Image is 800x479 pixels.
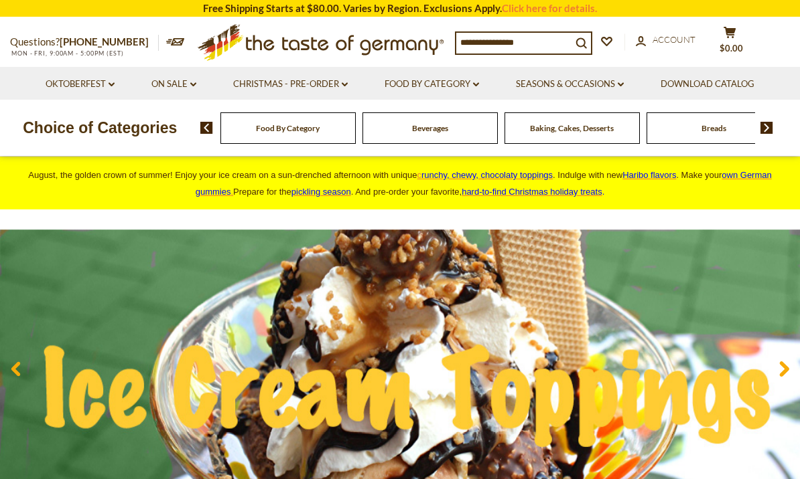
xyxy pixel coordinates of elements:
[530,123,614,133] a: Baking, Cakes, Desserts
[710,26,750,60] button: $0.00
[60,35,149,47] a: [PHONE_NUMBER]
[196,170,772,197] a: own German gummies.
[412,123,448,133] a: Beverages
[233,77,348,92] a: Christmas - PRE-ORDER
[151,77,196,92] a: On Sale
[200,122,213,134] img: previous arrow
[502,2,597,14] a: Click here for details.
[28,170,771,197] span: August, the golden crown of summer! Enjoy your ice cream on a sun-drenched afternoon with unique ...
[760,122,773,134] img: next arrow
[653,34,695,45] span: Account
[196,170,772,197] span: own German gummies
[516,77,624,92] a: Seasons & Occasions
[462,187,602,197] a: hard-to-find Christmas holiday treats
[385,77,479,92] a: Food By Category
[291,187,351,197] a: pickling season
[636,33,695,47] a: Account
[417,170,553,180] a: crunchy, chewy, chocolaty toppings
[256,123,320,133] a: Food By Category
[622,170,676,180] a: Haribo flavors
[46,77,115,92] a: Oktoberfest
[462,187,604,197] span: .
[421,170,553,180] span: runchy, chewy, chocolaty toppings
[720,43,743,54] span: $0.00
[661,77,754,92] a: Download Catalog
[10,33,159,51] p: Questions?
[702,123,726,133] a: Breads
[10,50,124,57] span: MON - FRI, 9:00AM - 5:00PM (EST)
